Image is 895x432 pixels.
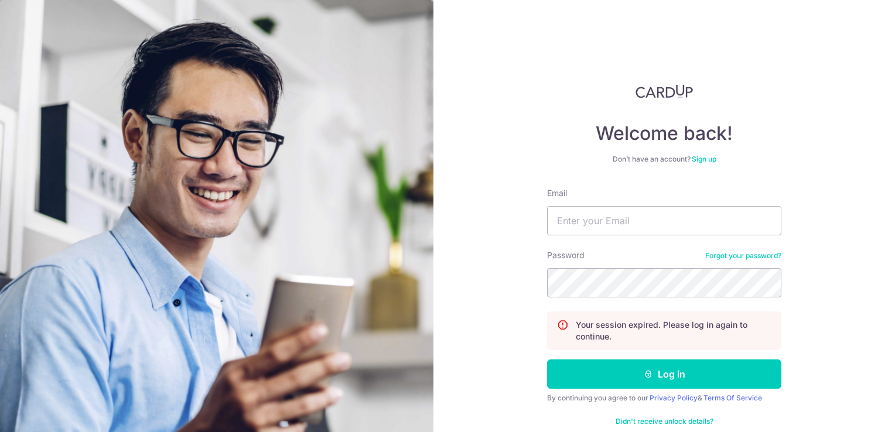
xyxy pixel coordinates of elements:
[547,359,781,389] button: Log in
[547,155,781,164] div: Don’t have an account?
[636,84,693,98] img: CardUp Logo
[650,393,698,402] a: Privacy Policy
[547,187,567,199] label: Email
[576,319,771,342] p: Your session expired. Please log in again to continue.
[547,393,781,403] div: By continuing you agree to our &
[616,417,713,426] a: Didn't receive unlock details?
[705,251,781,260] a: Forgot your password?
[547,122,781,145] h4: Welcome back!
[692,155,716,163] a: Sign up
[547,249,585,261] label: Password
[703,393,762,402] a: Terms Of Service
[547,206,781,235] input: Enter your Email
